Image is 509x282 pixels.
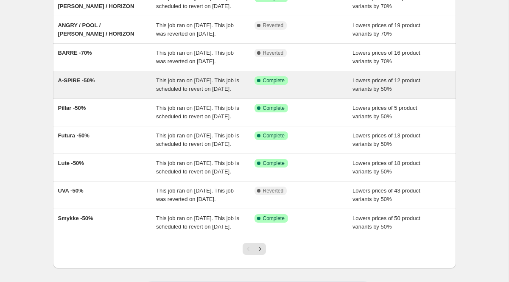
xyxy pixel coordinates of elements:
span: Lowers prices of 43 product variants by 50% [352,187,420,202]
span: This job ran on [DATE]. This job is scheduled to revert on [DATE]. [156,77,239,92]
span: Lowers prices of 18 product variants by 50% [352,160,420,175]
span: This job ran on [DATE]. This job is scheduled to revert on [DATE]. [156,132,239,147]
span: Complete [263,77,285,84]
span: Lowers prices of 12 product variants by 50% [352,77,420,92]
span: Lowers prices of 16 product variants by 70% [352,50,420,64]
span: Complete [263,105,285,112]
span: Smykke -50% [58,215,93,221]
button: Next [254,243,266,255]
span: UVA -50% [58,187,84,194]
span: This job ran on [DATE]. This job was reverted on [DATE]. [156,187,234,202]
span: Complete [263,132,285,139]
span: This job ran on [DATE]. This job is scheduled to revert on [DATE]. [156,160,239,175]
span: Lute -50% [58,160,84,166]
span: Complete [263,160,285,167]
span: Lowers prices of 19 product variants by 70% [352,22,420,37]
nav: Pagination [243,243,266,255]
span: Pillar -50% [58,105,86,111]
span: ANGRY / POOL / [PERSON_NAME] / HORIZON [58,22,134,37]
span: Lowers prices of 50 product variants by 50% [352,215,420,230]
span: Reverted [263,22,284,29]
span: BARRE -70% [58,50,92,56]
span: This job ran on [DATE]. This job was reverted on [DATE]. [156,50,234,64]
span: Reverted [263,187,284,194]
span: Lowers prices of 13 product variants by 50% [352,132,420,147]
span: This job ran on [DATE]. This job was reverted on [DATE]. [156,22,234,37]
span: A-SPIRE -50% [58,77,95,84]
span: Reverted [263,50,284,56]
span: This job ran on [DATE]. This job is scheduled to revert on [DATE]. [156,105,239,120]
span: This job ran on [DATE]. This job is scheduled to revert on [DATE]. [156,215,239,230]
span: Futura -50% [58,132,89,139]
span: Complete [263,215,285,222]
span: Lowers prices of 5 product variants by 50% [352,105,417,120]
